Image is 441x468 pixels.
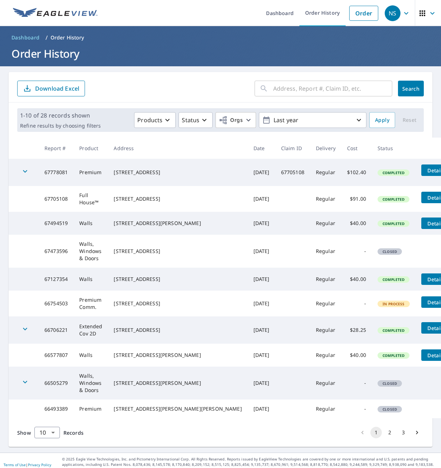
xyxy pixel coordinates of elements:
[310,268,341,291] td: Regular
[63,429,84,436] span: Records
[28,462,51,467] a: Privacy Policy
[341,400,372,418] td: -
[17,429,31,436] span: Show
[73,212,108,235] td: Walls
[39,268,73,291] td: 67127354
[13,8,98,19] img: EV Logo
[51,34,84,41] p: Order History
[114,169,242,176] div: [STREET_ADDRESS]
[341,291,372,316] td: -
[39,367,73,400] td: 66505279
[310,212,341,235] td: Regular
[248,400,275,418] td: [DATE]
[73,138,108,159] th: Product
[310,367,341,400] td: Regular
[73,344,108,367] td: Walls
[73,316,108,344] td: Extended Cov 2D
[248,291,275,316] td: [DATE]
[375,116,389,125] span: Apply
[310,186,341,212] td: Regular
[248,212,275,235] td: [DATE]
[114,248,242,255] div: [STREET_ADDRESS]
[39,291,73,316] td: 66754503
[248,268,275,291] td: [DATE]
[114,379,242,387] div: [STREET_ADDRESS][PERSON_NAME]
[273,78,392,99] input: Address, Report #, Claim ID, etc.
[114,352,242,359] div: [STREET_ADDRESS][PERSON_NAME]
[378,328,409,333] span: Completed
[20,123,101,129] p: Refine results by choosing filters
[310,291,341,316] td: Regular
[73,186,108,212] td: Full House™
[137,116,162,124] p: Products
[248,316,275,344] td: [DATE]
[369,112,395,128] button: Apply
[114,326,242,334] div: [STREET_ADDRESS]
[310,316,341,344] td: Regular
[370,427,382,438] button: page 1
[4,463,51,467] p: |
[73,235,108,268] td: Walls, Windows & Doors
[341,159,372,186] td: $102.40
[114,300,242,307] div: [STREET_ADDRESS]
[378,301,409,306] span: In Process
[39,344,73,367] td: 66577807
[275,159,310,186] td: 67705108
[248,138,275,159] th: Date
[179,112,213,128] button: Status
[73,159,108,186] td: Premium
[271,114,355,126] p: Last year
[341,367,372,400] td: -
[73,268,108,291] td: Walls
[73,291,108,316] td: Premium Comm.
[73,367,108,400] td: Walls, Windows & Doors
[259,112,366,128] button: Last year
[310,344,341,367] td: Regular
[310,138,341,159] th: Delivery
[219,116,243,125] span: Orgs
[341,138,372,159] th: Cost
[248,344,275,367] td: [DATE]
[39,212,73,235] td: 67494519
[378,249,401,254] span: Closed
[378,407,401,412] span: Closed
[20,111,101,120] p: 1-10 of 28 records shown
[248,159,275,186] td: [DATE]
[384,427,395,438] button: Go to page 2
[404,85,418,92] span: Search
[248,367,275,400] td: [DATE]
[39,186,73,212] td: 67705108
[39,159,73,186] td: 67778081
[11,34,40,41] span: Dashboard
[215,112,256,128] button: Orgs
[4,462,26,467] a: Terms of Use
[73,400,108,418] td: Premium
[39,138,73,159] th: Report #
[35,85,79,92] p: Download Excel
[398,81,424,96] button: Search
[310,159,341,186] td: Regular
[378,221,409,226] span: Completed
[341,316,372,344] td: $28.25
[341,235,372,268] td: -
[310,400,341,418] td: Regular
[248,235,275,268] td: [DATE]
[372,138,416,159] th: Status
[46,33,48,42] li: /
[378,353,409,358] span: Completed
[248,186,275,212] td: [DATE]
[398,427,409,438] button: Go to page 3
[341,212,372,235] td: $40.00
[341,268,372,291] td: $40.00
[17,81,85,96] button: Download Excel
[385,5,400,21] div: NS
[275,138,310,159] th: Claim ID
[349,6,378,21] a: Order
[341,186,372,212] td: $91.00
[134,112,176,128] button: Products
[34,427,60,438] div: Show 10 records
[378,277,409,282] span: Completed
[114,220,242,227] div: [STREET_ADDRESS][PERSON_NAME]
[39,400,73,418] td: 66493389
[9,46,432,61] h1: Order History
